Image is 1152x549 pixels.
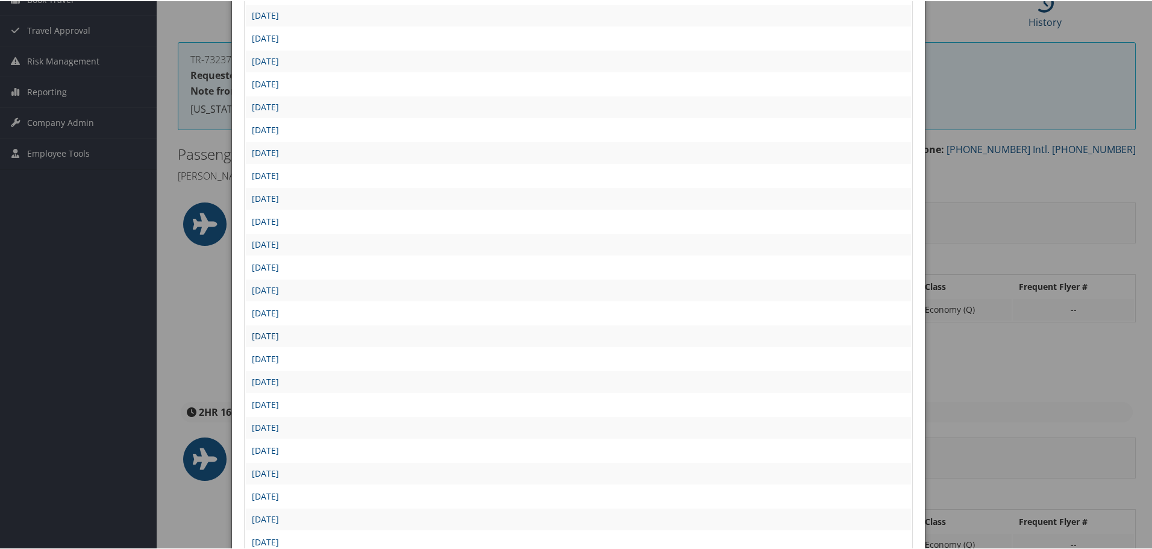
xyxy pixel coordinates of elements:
[252,54,279,66] a: [DATE]
[252,489,279,501] a: [DATE]
[252,398,279,409] a: [DATE]
[252,421,279,432] a: [DATE]
[252,77,279,89] a: [DATE]
[252,375,279,386] a: [DATE]
[252,329,279,340] a: [DATE]
[252,192,279,203] a: [DATE]
[252,512,279,524] a: [DATE]
[252,215,279,226] a: [DATE]
[252,146,279,157] a: [DATE]
[252,260,279,272] a: [DATE]
[252,169,279,180] a: [DATE]
[252,283,279,295] a: [DATE]
[252,237,279,249] a: [DATE]
[252,352,279,363] a: [DATE]
[252,466,279,478] a: [DATE]
[252,123,279,134] a: [DATE]
[252,306,279,318] a: [DATE]
[252,8,279,20] a: [DATE]
[252,31,279,43] a: [DATE]
[252,444,279,455] a: [DATE]
[252,535,279,547] a: [DATE]
[252,100,279,111] a: [DATE]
